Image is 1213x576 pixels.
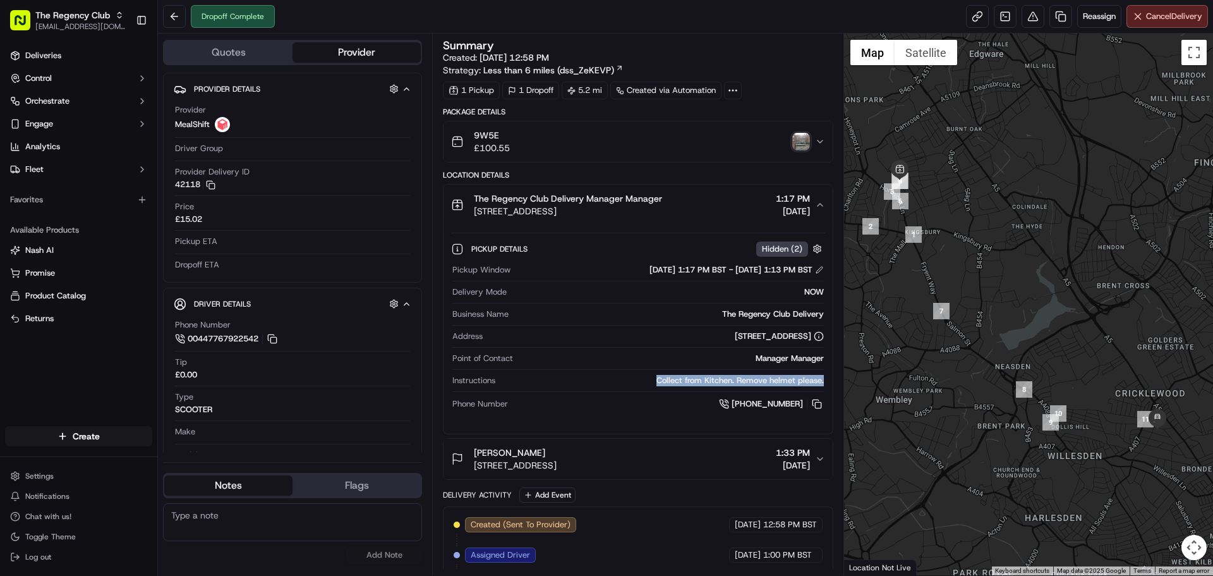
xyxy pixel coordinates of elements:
[13,13,38,38] img: Nash
[5,286,152,306] button: Product Catalog
[895,40,957,65] button: Show satellite imagery
[175,259,219,271] span: Dropoff ETA
[905,226,922,243] div: 1
[443,107,833,117] div: Package Details
[610,82,721,99] a: Created via Automation
[732,398,803,410] span: [PHONE_NUMBER]
[5,137,152,157] a: Analytics
[25,283,97,295] span: Knowledge Base
[25,164,44,175] span: Fleet
[471,244,530,254] span: Pickup Details
[756,241,825,257] button: Hidden (2)
[57,133,174,144] div: We're available if you need us!
[518,353,823,364] div: Manager Manager
[89,313,153,323] a: Powered byPylon
[862,218,879,235] div: 2
[175,119,210,130] span: MealShift
[13,184,33,204] img: Bea Lacdao
[719,397,824,411] a: [PHONE_NUMBER]
[25,197,35,207] img: 1736555255976-a54dd68f-1ca7-489b-9aae-adbdc363a1c4
[13,51,230,71] p: Welcome 👋
[452,353,513,364] span: Point of Contact
[1057,567,1126,574] span: Map data ©2025 Google
[474,192,662,205] span: The Regency Club Delivery Manager Manager
[25,552,51,562] span: Log out
[443,82,500,99] div: 1 Pickup
[471,549,530,561] span: Assigned Driver
[884,183,900,200] div: 3
[502,82,559,99] div: 1 Dropoff
[1077,5,1121,28] button: Reassign
[452,309,509,320] span: Business Name
[474,446,545,459] span: [PERSON_NAME]
[25,313,54,324] span: Returns
[10,313,147,324] a: Returns
[39,230,167,240] span: [PERSON_NAME] [PERSON_NAME]
[35,21,126,32] button: [EMAIL_ADDRESS][DOMAIN_NAME]
[474,129,510,142] span: 9W5E
[175,104,206,116] span: Provider
[174,78,411,99] button: Provider Details
[735,549,761,561] span: [DATE]
[1181,40,1207,65] button: Toggle fullscreen view
[1137,411,1154,427] div: 11
[474,205,662,218] span: [STREET_ADDRESS]
[119,283,203,295] span: API Documentation
[5,220,152,240] div: Available Products
[5,487,152,505] button: Notifications
[5,159,152,180] button: Fleet
[175,404,212,415] div: SCOOTER
[562,82,608,99] div: 5.2 mi
[175,214,202,225] span: £15.02
[1133,567,1151,574] a: Terms (opens in new tab)
[776,205,810,218] span: [DATE]
[33,82,227,95] input: Got a question? Start typing here...
[500,375,823,386] div: Collect from Kitchen. Remove helmet please.
[933,303,950,319] div: 7
[995,567,1049,575] button: Keyboard shortcuts
[175,143,223,154] span: Driver Group
[112,196,138,206] span: [DATE]
[443,490,512,500] div: Delivery Activity
[649,264,824,276] div: [DATE] 1:17 PM BST - [DATE] 1:13 PM BST
[483,64,614,77] span: Less than 6 miles (dss_ZeKEVP)
[25,231,35,241] img: 1736555255976-a54dd68f-1ca7-489b-9aae-adbdc363a1c4
[175,179,215,190] button: 42118
[5,190,152,210] div: Favorites
[5,263,152,283] button: Promise
[25,471,54,481] span: Settings
[776,192,810,205] span: 1:17 PM
[177,230,203,240] span: [DATE]
[13,121,35,144] img: 1736555255976-a54dd68f-1ca7-489b-9aae-adbdc363a1c4
[735,519,761,530] span: [DATE]
[776,459,810,472] span: [DATE]
[5,46,152,66] a: Deliveries
[39,196,102,206] span: [PERSON_NAME]
[27,121,49,144] img: 1753817452368-0c19585d-7be3-40d9-9a41-2dc781b3d1eb
[891,173,908,189] div: 5
[474,142,510,154] span: £100.55
[126,314,153,323] span: Pylon
[25,512,71,522] span: Chat with us!
[735,331,824,342] div: [STREET_ADDRESS]
[25,73,52,84] span: Control
[73,430,100,443] span: Create
[443,170,833,180] div: Location Details
[792,133,810,150] button: photo_proof_of_delivery image
[25,118,53,130] span: Engage
[1181,535,1207,560] button: Map camera controls
[10,245,147,256] a: Nash AI
[850,40,895,65] button: Show street map
[25,267,55,279] span: Promise
[194,84,260,94] span: Provider Details
[13,164,85,175] div: Past conversations
[5,309,152,329] button: Returns
[444,121,832,162] button: 9W5E£100.55photo_proof_of_delivery image
[13,218,33,238] img: Joana Marie Avellanoza
[35,9,110,21] span: The Regency Club
[25,290,86,302] span: Product Catalog
[1042,414,1059,431] div: 9
[188,333,258,345] span: 00447767922542
[763,549,812,561] span: 1:00 PM BST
